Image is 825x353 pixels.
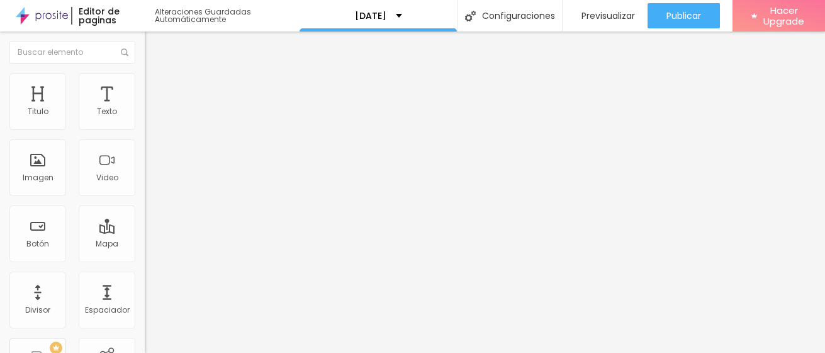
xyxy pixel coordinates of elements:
span: Previsualizar [581,11,635,21]
span: Hacer Upgrade [762,5,806,27]
div: Titulo [28,107,48,116]
div: Botón [26,240,49,248]
button: Previsualizar [563,3,648,28]
iframe: Editor [145,32,825,353]
div: Editor de paginas [71,7,142,25]
img: Icone [121,49,128,56]
div: Imagen [23,173,53,182]
img: Icone [465,11,476,21]
div: Mapa [96,240,118,248]
div: Video [96,173,118,182]
div: Divisor [25,306,50,315]
div: Texto [97,107,117,116]
input: Buscar elemento [9,41,135,64]
p: [DATE] [355,11,386,20]
span: Publicar [666,11,701,21]
div: Espaciador [85,306,130,315]
div: Alteraciones Guardadas Automáticamente [155,8,300,23]
button: Publicar [648,3,720,28]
